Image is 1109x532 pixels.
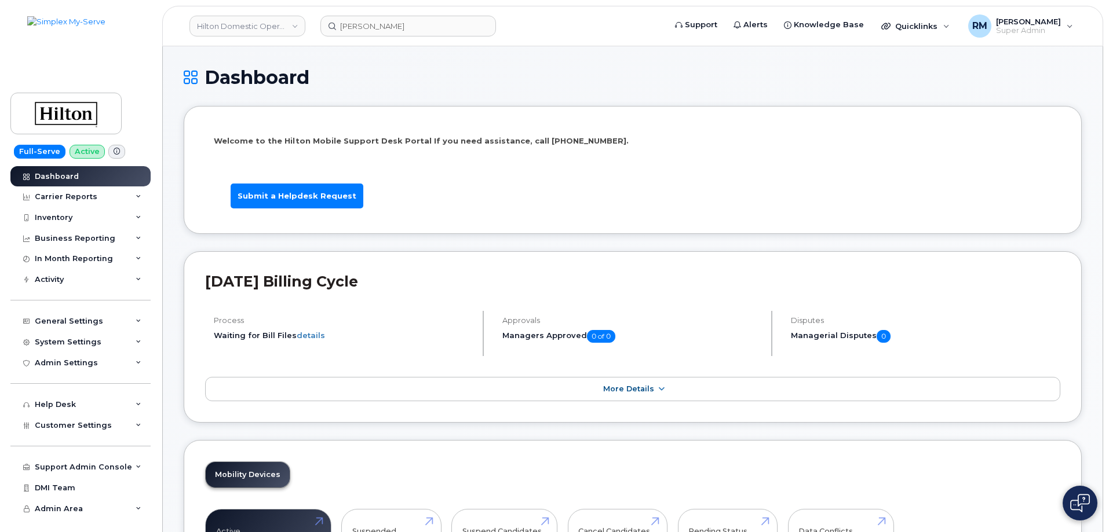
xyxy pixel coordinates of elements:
[791,330,1060,343] h5: Managerial Disputes
[205,273,1060,290] h2: [DATE] Billing Cycle
[297,331,325,340] a: details
[231,184,363,208] a: Submit a Helpdesk Request
[184,67,1082,87] h1: Dashboard
[1070,494,1090,512] img: Open chat
[214,316,473,325] h4: Process
[791,316,1060,325] h4: Disputes
[214,135,1052,146] p: Welcome to the Hilton Mobile Support Desk Portal If you need assistance, call [PHONE_NUMBER].
[877,330,891,343] span: 0
[603,384,654,393] span: More Details
[587,330,615,343] span: 0 of 0
[502,316,761,325] h4: Approvals
[502,330,761,343] h5: Managers Approved
[206,462,290,487] a: Mobility Devices
[214,330,473,341] li: Waiting for Bill Files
